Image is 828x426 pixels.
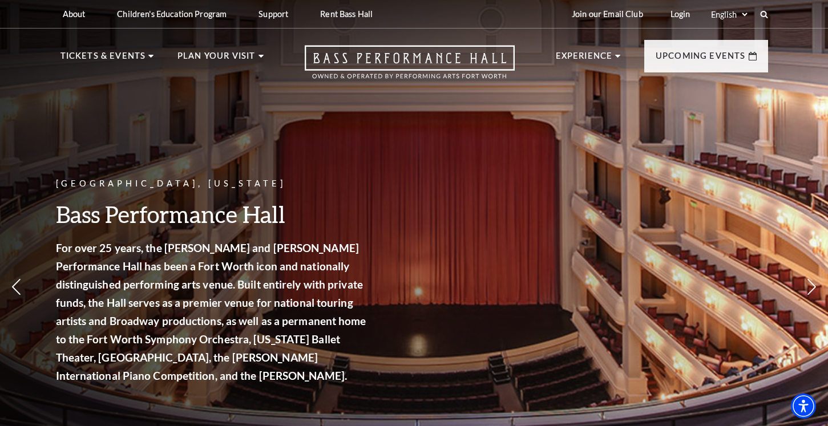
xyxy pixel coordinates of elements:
p: Plan Your Visit [177,49,256,70]
p: Support [259,9,288,19]
select: Select: [709,9,749,20]
p: Children's Education Program [117,9,227,19]
a: Open this option [264,45,556,90]
p: About [63,9,86,19]
p: Tickets & Events [60,49,146,70]
p: [GEOGRAPHIC_DATA], [US_STATE] [56,177,370,191]
div: Accessibility Menu [791,393,816,419]
h3: Bass Performance Hall [56,200,370,229]
p: Upcoming Events [656,49,746,70]
strong: For over 25 years, the [PERSON_NAME] and [PERSON_NAME] Performance Hall has been a Fort Worth ico... [56,241,366,382]
p: Rent Bass Hall [320,9,373,19]
p: Experience [556,49,613,70]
